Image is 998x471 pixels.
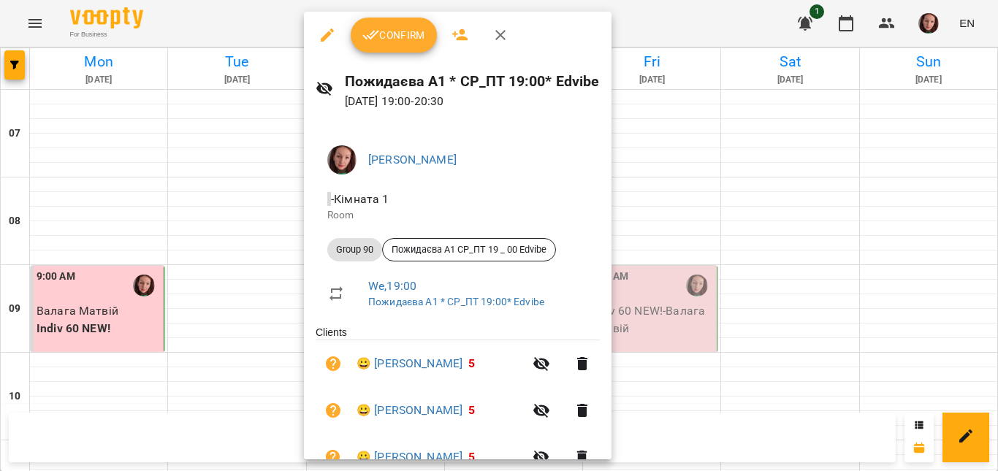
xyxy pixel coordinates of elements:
span: 5 [468,403,475,417]
button: Unpaid. Bill the attendance? [316,393,351,428]
span: Пожидаєва А1 СР_ПТ 19 _ 00 Edvibe [383,243,555,256]
p: [DATE] 19:00 - 20:30 [345,93,600,110]
a: 😀 [PERSON_NAME] [357,355,462,372]
span: Group 90 [327,243,382,256]
div: Пожидаєва А1 СР_ПТ 19 _ 00 Edvibe [382,238,556,261]
a: 😀 [PERSON_NAME] [357,448,462,466]
span: Confirm [362,26,425,44]
img: 09dce9ce98c38e7399589cdc781be319.jpg [327,145,357,175]
h6: Пожидаєва А1 * СР_ПТ 19:00* Edvibe [345,70,600,93]
a: Пожидаєва А1 * СР_ПТ 19:00* Edvibe [368,296,544,307]
button: Unpaid. Bill the attendance? [316,346,351,381]
span: 5 [468,356,475,370]
p: Room [327,208,588,223]
a: 😀 [PERSON_NAME] [357,402,462,419]
a: We , 19:00 [368,279,416,293]
a: [PERSON_NAME] [368,153,457,166]
button: Confirm [351,18,437,53]
span: 5 [468,450,475,464]
span: - Кімната 1 [327,192,392,206]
